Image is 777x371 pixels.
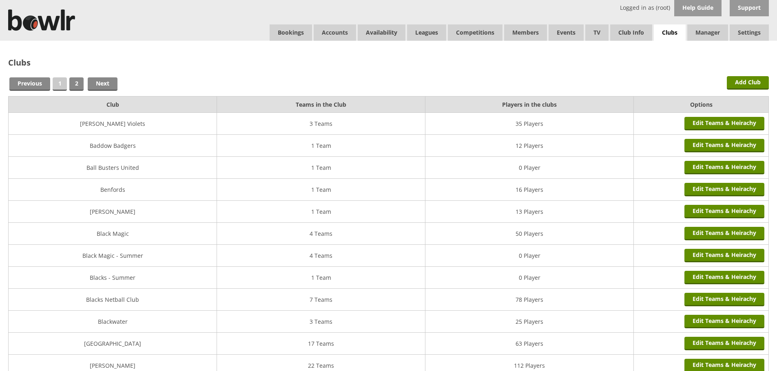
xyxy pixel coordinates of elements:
td: Options [634,97,769,113]
td: 16 Players [425,179,634,201]
span: Settings [730,24,769,41]
td: 17 Teams [217,333,425,355]
a: Edit Teams & Heirachy [684,315,764,328]
td: Baddow Badgers [9,135,217,157]
a: Competitions [448,24,503,41]
td: 7 Teams [217,289,425,311]
td: Club [9,97,217,113]
td: 4 Teams [217,245,425,267]
td: Teams in the Club [217,97,425,113]
td: Players in the clubs [425,97,634,113]
a: Edit Teams & Heirachy [684,271,764,284]
td: 0 Player [425,267,634,289]
td: 1 Team [217,201,425,223]
td: Black Magic - Summer [9,245,217,267]
a: Edit Teams & Heirachy [684,227,764,240]
span: Accounts [314,24,356,41]
td: [PERSON_NAME] Violets [9,113,217,135]
td: 0 Player [425,157,634,179]
td: 63 Players [425,333,634,355]
td: Blacks Netball Club [9,289,217,311]
a: Edit Teams & Heirachy [684,205,764,218]
a: Events [549,24,584,41]
td: Ball Busters United [9,157,217,179]
a: 1 [53,77,67,91]
a: Leagues [407,24,446,41]
td: Benfords [9,179,217,201]
td: 1 Team [217,157,425,179]
a: Club Info [610,24,652,41]
a: 2 [69,77,84,91]
td: Black Magic [9,223,217,245]
a: Edit Teams & Heirachy [684,337,764,350]
a: Add Club [727,76,769,90]
a: Edit Teams & Heirachy [684,293,764,306]
span: TV [585,24,609,41]
td: [PERSON_NAME] [9,201,217,223]
span: Previous [9,77,50,91]
a: Edit Teams & Heirachy [684,249,764,262]
a: Clubs [654,24,686,41]
td: 35 Players [425,113,634,135]
a: Next [88,77,117,91]
td: 1 Team [217,135,425,157]
td: [GEOGRAPHIC_DATA] [9,333,217,355]
td: Blackwater [9,311,217,333]
td: 1 Team [217,179,425,201]
span: Members [504,24,547,41]
td: Blacks - Summer [9,267,217,289]
a: Edit Teams & Heirachy [684,161,764,174]
a: Bookings [270,24,312,41]
a: Availability [358,24,405,41]
a: Edit Teams & Heirachy [684,117,764,130]
span: Manager [687,24,728,41]
td: 50 Players [425,223,634,245]
td: 3 Teams [217,311,425,333]
td: 0 Player [425,245,634,267]
td: 13 Players [425,201,634,223]
td: 25 Players [425,311,634,333]
td: 3 Teams [217,113,425,135]
a: Edit Teams & Heirachy [684,183,764,196]
h2: Clubs [8,57,769,68]
td: 12 Players [425,135,634,157]
td: 4 Teams [217,223,425,245]
a: Edit Teams & Heirachy [684,139,764,152]
td: 1 Team [217,267,425,289]
td: 78 Players [425,289,634,311]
